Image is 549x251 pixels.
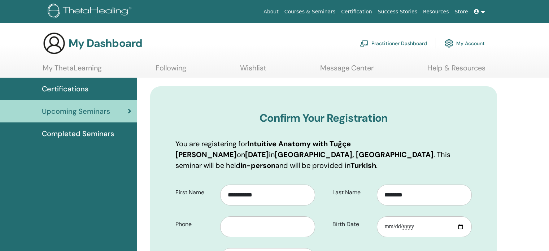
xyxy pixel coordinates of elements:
label: Birth Date [327,217,377,231]
span: Upcoming Seminars [42,106,110,117]
img: chalkboard-teacher.svg [360,40,369,47]
b: in-person [240,161,275,170]
label: Last Name [327,186,377,199]
h3: My Dashboard [69,37,142,50]
a: Message Center [320,64,374,78]
a: Store [452,5,471,18]
a: Certification [338,5,375,18]
img: generic-user-icon.jpg [43,32,66,55]
a: About [261,5,281,18]
a: My Account [445,35,485,51]
a: Help & Resources [427,64,485,78]
label: First Name [170,186,220,199]
h3: Confirm Your Registration [175,112,472,125]
a: Following [156,64,186,78]
img: cog.svg [445,37,453,49]
img: logo.png [48,4,134,20]
span: Certifications [42,83,88,94]
label: Phone [170,217,220,231]
p: You are registering for on in . This seminar will be held and will be provided in . [175,138,472,171]
b: Turkish [350,161,376,170]
b: Intuitive Anatomy with Tuğçe [PERSON_NAME] [175,139,351,159]
a: Practitioner Dashboard [360,35,427,51]
a: Success Stories [375,5,420,18]
a: Wishlist [240,64,266,78]
a: My ThetaLearning [43,64,102,78]
span: Completed Seminars [42,128,114,139]
b: [GEOGRAPHIC_DATA], [GEOGRAPHIC_DATA] [275,150,433,159]
b: [DATE] [245,150,269,159]
a: Resources [420,5,452,18]
a: Courses & Seminars [282,5,339,18]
